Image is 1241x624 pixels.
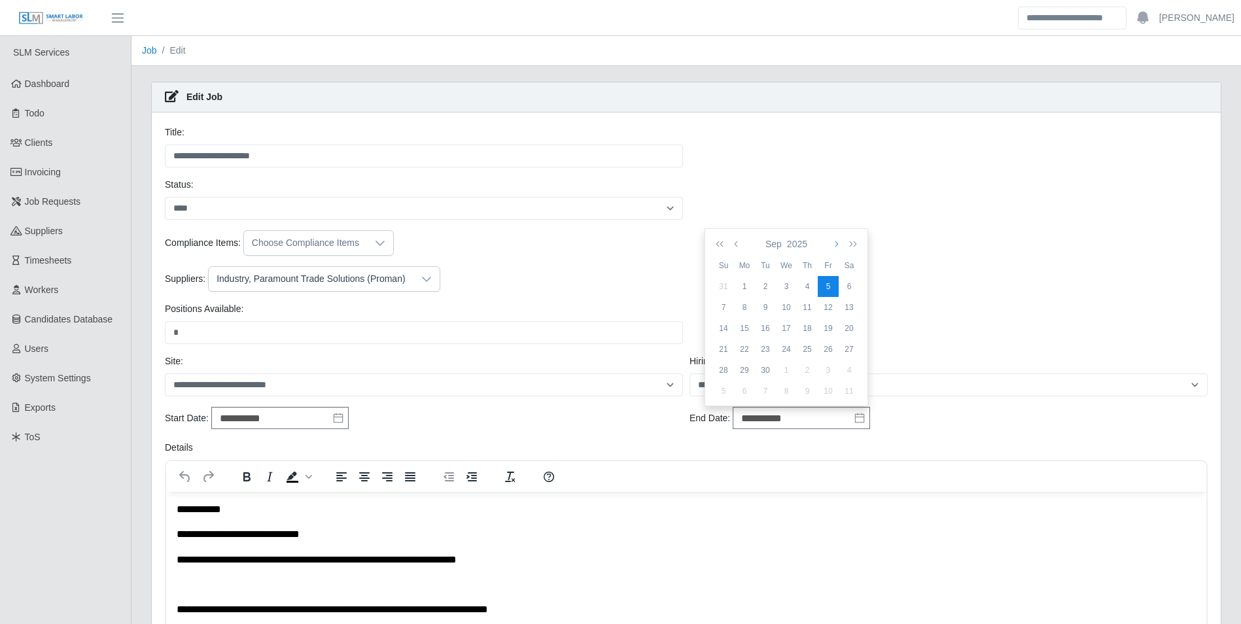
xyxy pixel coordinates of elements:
td: 2025-10-07 [755,381,776,402]
div: 24 [776,343,797,355]
span: Candidates Database [25,314,113,324]
button: Italic [258,468,281,486]
td: 2025-09-17 [776,318,797,339]
button: Clear formatting [499,468,521,486]
div: 15 [734,322,755,334]
td: 2025-09-25 [797,339,818,360]
div: 3 [818,364,839,376]
div: 20 [839,322,860,334]
div: 12 [818,302,839,313]
td: 2025-10-08 [776,381,797,402]
td: 2025-09-02 [755,276,776,297]
td: 2025-09-24 [776,339,797,360]
td: 2025-10-11 [839,381,860,402]
div: 26 [818,343,839,355]
div: 19 [818,322,839,334]
th: Fr [818,255,839,276]
label: Site: [165,355,183,368]
span: SLM Services [13,47,69,58]
span: Dashboard [25,78,70,89]
td: 2025-10-01 [776,360,797,381]
td: 2025-09-10 [776,297,797,318]
td: 2025-09-15 [734,318,755,339]
div: 16 [755,322,776,334]
button: Align center [353,468,376,486]
td: 2025-09-13 [839,297,860,318]
div: Background color Black [281,468,314,486]
span: Todo [25,108,44,118]
div: Choose Compliance Items [244,231,367,255]
label: Suppliers: [165,272,205,286]
button: Justify [399,468,421,486]
th: Sa [839,255,860,276]
td: 2025-09-27 [839,339,860,360]
div: 4 [797,281,818,292]
div: 1 [734,281,755,292]
button: Help [538,468,560,486]
label: Title: [165,126,184,139]
td: 2025-10-09 [797,381,818,402]
div: 5 [713,385,734,397]
td: 2025-09-18 [797,318,818,339]
label: Details [165,441,193,455]
input: Search [1018,7,1127,29]
button: 2025 [784,233,810,255]
div: 10 [818,385,839,397]
div: 29 [734,364,755,376]
div: 10 [776,302,797,313]
span: ToS [25,432,41,442]
div: 9 [797,385,818,397]
th: Su [713,255,734,276]
td: 2025-10-02 [797,360,818,381]
td: 2025-09-07 [713,297,734,318]
div: 13 [839,302,860,313]
div: 7 [755,385,776,397]
button: Sep [763,233,784,255]
div: 9 [755,302,776,313]
div: 31 [713,281,734,292]
div: 3 [776,281,797,292]
td: 2025-09-11 [797,297,818,318]
td: 2025-09-06 [839,276,860,297]
a: [PERSON_NAME] [1159,11,1234,25]
span: Timesheets [25,255,72,266]
button: Redo [197,468,219,486]
button: Undo [174,468,196,486]
td: 2025-09-20 [839,318,860,339]
span: Users [25,343,49,354]
span: Clients [25,137,53,148]
div: 2 [755,281,776,292]
span: Job Requests [25,196,81,207]
div: 11 [797,302,818,313]
div: 8 [734,302,755,313]
td: 2025-09-19 [818,318,839,339]
div: 4 [839,364,860,376]
div: 21 [713,343,734,355]
div: 22 [734,343,755,355]
div: 6 [839,281,860,292]
td: 2025-09-29 [734,360,755,381]
td: 2025-10-04 [839,360,860,381]
td: 2025-09-26 [818,339,839,360]
td: 2025-09-12 [818,297,839,318]
div: 28 [713,364,734,376]
div: 7 [713,302,734,313]
th: Mo [734,255,755,276]
td: 2025-09-03 [776,276,797,297]
div: 5 [818,281,839,292]
div: 23 [755,343,776,355]
label: Positions Available: [165,302,243,316]
a: Job [142,45,157,56]
td: 2025-09-23 [755,339,776,360]
img: SLM Logo [18,11,84,26]
td: 2025-09-14 [713,318,734,339]
span: Workers [25,285,59,295]
div: 27 [839,343,860,355]
td: 2025-08-31 [713,276,734,297]
span: Exports [25,402,56,413]
div: 30 [755,364,776,376]
div: 17 [776,322,797,334]
div: 18 [797,322,818,334]
button: Increase indent [461,468,483,486]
